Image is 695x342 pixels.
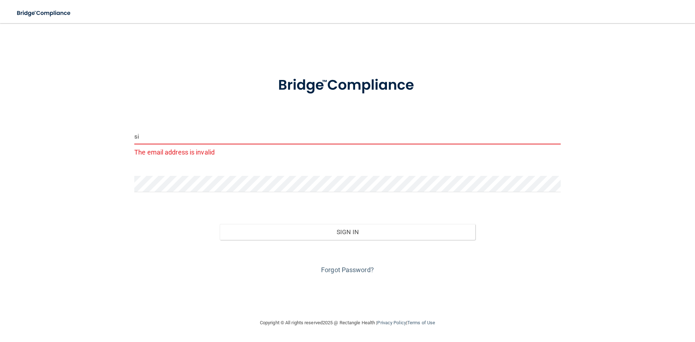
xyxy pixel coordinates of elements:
input: Email [134,128,561,144]
a: Terms of Use [407,320,435,325]
iframe: Drift Widget Chat Controller [570,291,686,320]
img: bridge_compliance_login_screen.278c3ca4.svg [11,6,77,21]
div: Copyright © All rights reserved 2025 @ Rectangle Health | | [215,311,480,334]
a: Privacy Policy [377,320,406,325]
p: The email address is invalid [134,146,561,158]
a: Forgot Password? [321,266,374,274]
img: bridge_compliance_login_screen.278c3ca4.svg [263,67,432,104]
button: Sign In [220,224,476,240]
